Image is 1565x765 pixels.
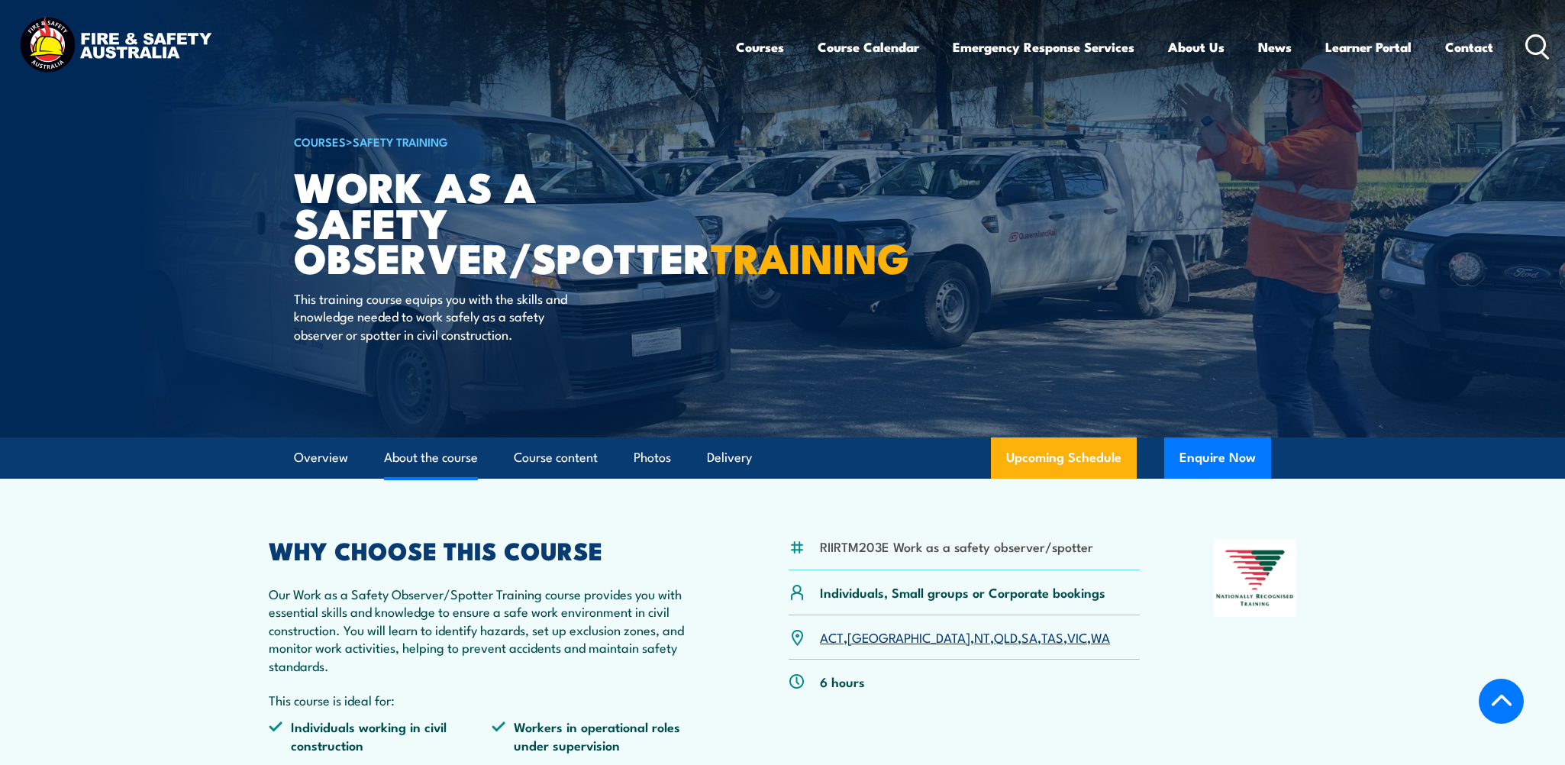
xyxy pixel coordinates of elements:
a: About Us [1168,27,1225,67]
li: RIIRTM203E Work as a safety observer/spotter [820,537,1093,555]
button: Enquire Now [1164,437,1271,479]
h2: WHY CHOOSE THIS COURSE [269,539,715,560]
li: Individuals working in civil construction [269,718,492,754]
a: COURSES [294,133,346,150]
a: Upcoming Schedule [991,437,1137,479]
a: ACT [820,628,844,646]
h1: Work as a Safety Observer/Spotter [294,168,671,275]
p: 6 hours [820,673,865,690]
a: Overview [294,437,348,478]
p: Individuals, Small groups or Corporate bookings [820,583,1105,601]
a: News [1258,27,1292,67]
h6: > [294,132,671,150]
a: [GEOGRAPHIC_DATA] [847,628,970,646]
a: Emergency Response Services [953,27,1134,67]
a: VIC [1067,628,1087,646]
p: This course is ideal for: [269,691,715,709]
a: Contact [1445,27,1493,67]
a: About the course [384,437,478,478]
p: This training course equips you with the skills and knowledge needed to work safely as a safety o... [294,289,573,343]
p: , , , , , , , [820,628,1110,646]
a: Photos [634,437,671,478]
a: Courses [736,27,784,67]
a: QLD [994,628,1018,646]
p: Our Work as a Safety Observer/Spotter Training course provides you with essential skills and know... [269,585,715,674]
a: Course content [514,437,598,478]
strong: TRAINING [711,224,909,288]
a: Learner Portal [1325,27,1412,67]
a: TAS [1041,628,1063,646]
li: Workers in operational roles under supervision [492,718,715,754]
a: Safety Training [353,133,448,150]
a: SA [1021,628,1037,646]
a: WA [1091,628,1110,646]
a: Course Calendar [818,27,919,67]
a: Delivery [707,437,752,478]
a: NT [974,628,990,646]
img: Nationally Recognised Training logo. [1214,539,1296,617]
